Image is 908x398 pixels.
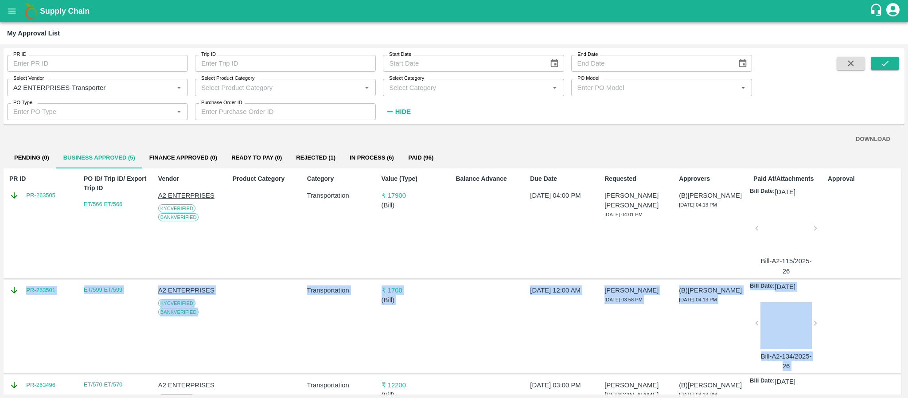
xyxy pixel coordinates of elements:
button: DOWNLOAD [852,132,894,147]
p: ₹ 17900 [382,191,452,200]
p: Balance Advance [456,174,526,183]
p: [PERSON_NAME] [PERSON_NAME] [604,191,675,211]
p: Transportation [307,191,378,200]
b: Supply Chain [40,7,90,16]
p: Due Date [530,174,601,183]
p: Vendor [158,174,229,183]
input: Enter Purchase Order ID [195,103,376,120]
button: Open [549,82,561,93]
span: [DATE] 04:13 PM [679,392,717,397]
div: My Approval List [7,27,60,39]
p: Bill-A2-115/2025-26 [760,256,812,276]
p: Category [307,174,378,183]
label: PO Type [13,99,32,106]
button: open drawer [2,1,22,21]
p: Bill-A2-134/2025-26 [760,351,812,371]
label: End Date [577,51,598,58]
a: Supply Chain [40,5,869,17]
button: Choose date [546,55,563,72]
button: Pending (0) [7,147,56,168]
span: Bank Verified [158,308,199,316]
p: Paid At/Attachments [753,174,824,183]
strong: Hide [395,108,411,115]
input: Select Product Category [198,82,359,93]
p: A2 ENTERPRISES [158,380,229,390]
p: ( Bill ) [382,200,452,210]
button: Ready To Pay (0) [224,147,289,168]
p: Bill Date: [750,187,775,197]
p: Transportation [307,285,378,295]
p: Requested [604,174,675,183]
p: ₹ 1700 [382,285,452,295]
input: Enter PR ID [7,55,188,72]
p: (B) [PERSON_NAME] [679,285,750,295]
button: Open [361,82,373,93]
span: [DATE] 04:13 PM [679,202,717,207]
span: KYC Verified [158,204,195,212]
label: Start Date [389,51,411,58]
p: Approvers [679,174,750,183]
span: [DATE] 03:58 PM [604,297,643,302]
p: A2 ENTERPRISES [158,191,229,200]
a: ET/566 ET/566 [84,201,122,207]
p: (B) [PERSON_NAME] [679,380,750,390]
p: Approval [828,174,899,183]
p: [DATE] [775,377,795,386]
p: [DATE] 04:00 PM [530,191,601,200]
a: ET/570 ET/570 [84,381,122,388]
img: logo [22,2,40,20]
input: Enter PO Type [10,106,171,117]
p: A2 ENTERPRISES [158,285,229,295]
input: Enter PO Model [574,82,735,93]
p: PO ID/ Trip ID/ Export Trip ID [84,174,155,193]
button: Choose date [734,55,751,72]
label: Select Product Category [201,75,255,82]
button: Open [173,82,185,93]
p: ( Bill ) [382,295,452,305]
button: Paid (96) [401,147,441,168]
p: ₹ 12200 [382,380,452,390]
label: Purchase Order ID [201,99,242,106]
button: In Process (6) [343,147,401,168]
a: ET/599 ET/599 [84,286,122,293]
p: [DATE] [775,282,795,292]
label: PO Model [577,75,600,82]
p: Transportation [307,380,378,390]
p: Value (Type) [382,174,452,183]
button: Business Approved (5) [56,147,142,168]
label: Select Category [389,75,424,82]
p: (B) [PERSON_NAME] [679,191,750,200]
label: Select Vendor [13,75,44,82]
a: PR-263501 [26,286,55,295]
input: Enter Trip ID [195,55,376,72]
p: [DATE] 12:00 AM [530,285,601,295]
label: PR ID [13,51,27,58]
a: PR-263496 [26,381,55,390]
input: End Date [571,55,731,72]
label: Trip ID [201,51,216,58]
input: Select Category [386,82,546,93]
p: [DATE] [775,187,795,197]
p: [DATE] 03:00 PM [530,380,601,390]
button: Open [737,82,749,93]
button: Hide [383,104,413,119]
p: PR ID [9,174,80,183]
div: customer-support [869,3,885,19]
input: Select Vendors [10,82,159,93]
p: Bill Date: [750,282,775,292]
span: KYC Verified [158,299,195,307]
span: [DATE] 04:01 PM [604,212,643,217]
p: Product Category [233,174,304,183]
button: Open [173,106,185,117]
span: [DATE] 04:13 PM [679,297,717,302]
input: Start Date [383,55,542,72]
div: account of current user [885,2,901,20]
button: Rejected (1) [289,147,343,168]
a: PR-263505 [26,191,55,200]
span: Bank Verified [158,213,199,221]
p: Bill Date: [750,377,775,386]
button: Finance Approved (0) [142,147,224,168]
p: [PERSON_NAME] [604,285,675,295]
